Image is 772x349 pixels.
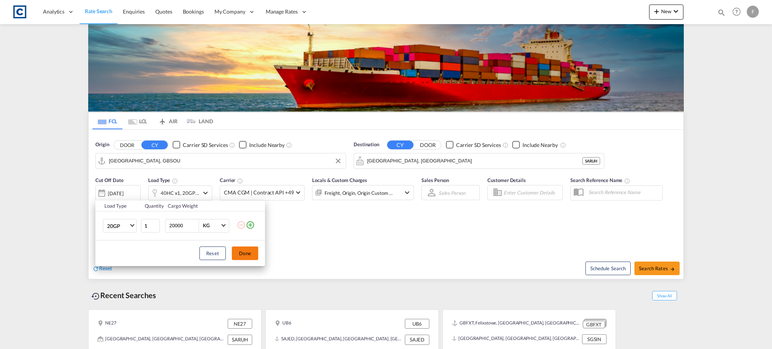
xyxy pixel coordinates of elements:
input: Qty [141,219,160,233]
md-icon: icon-minus-circle-outline [237,220,246,230]
md-select: Choose: 20GP [103,219,137,233]
div: KG [203,222,210,228]
span: 20GP [107,222,129,230]
button: Done [232,246,258,260]
div: Cargo Weight [168,202,232,209]
th: Quantity [140,201,164,211]
button: Reset [199,246,226,260]
md-icon: icon-plus-circle-outline [246,220,255,230]
input: Enter Weight [168,219,199,232]
th: Load Type [95,201,140,211]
